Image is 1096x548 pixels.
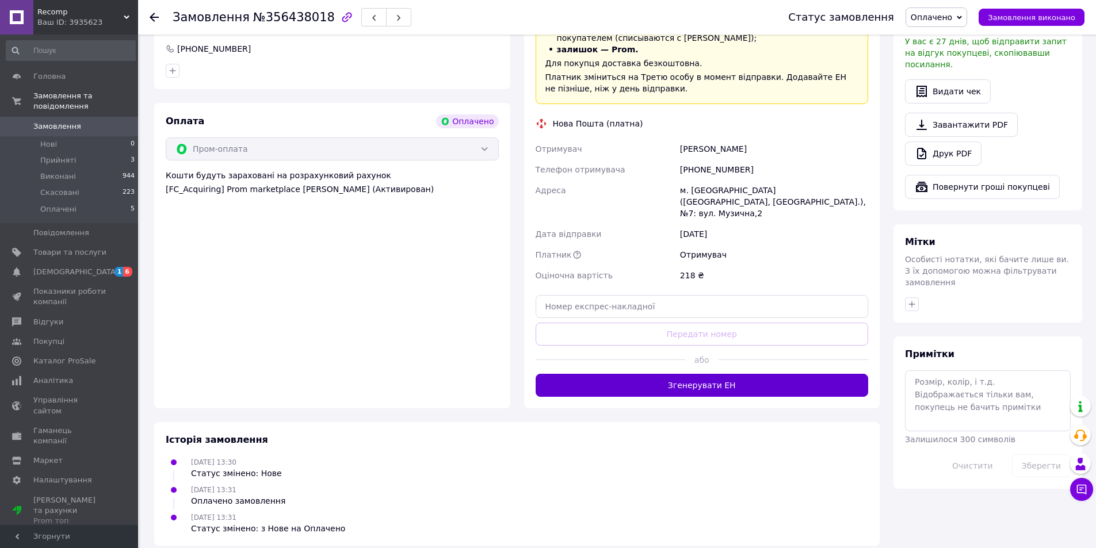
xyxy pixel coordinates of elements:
a: Завантажити PDF [905,113,1018,137]
span: Платник [536,250,572,259]
span: Відгуки [33,317,63,327]
span: Скасовані [40,187,79,198]
span: Аналітика [33,375,73,386]
span: Дата відправки [536,229,602,239]
span: [DATE] 13:30 [191,458,236,466]
div: Нова Пошта (платна) [550,118,646,129]
div: Статус змінено: з Нове на Оплачено [191,523,345,534]
span: Гаманець компанії [33,426,106,446]
span: Мітки [905,236,935,247]
a: Друк PDF [905,141,982,166]
span: Залишилося 300 символів [905,435,1015,444]
span: 223 [123,187,135,198]
span: Оціночна вартість [536,271,613,280]
span: 0 [131,139,135,150]
span: або [685,354,719,366]
div: Статус змінено: Нове [191,467,282,479]
span: У вас є 27 днів, щоб відправити запит на відгук покупцеві, скопіювавши посилання. [905,37,1067,69]
div: Повернутися назад [150,12,159,23]
span: Управління сайтом [33,395,106,416]
div: Статус замовлення [788,12,894,23]
span: [PERSON_NAME] та рахунки [33,495,106,527]
div: Для покупця доставка безкоштовна. [545,58,859,69]
span: 944 [123,171,135,182]
div: Кошти будуть зараховані на розрахунковий рахунок [166,170,499,195]
div: Отримувач [678,244,870,265]
span: [DATE] 13:31 [191,486,236,494]
button: Замовлення виконано [979,9,1084,26]
div: Prom топ [33,516,106,526]
span: [DATE] 13:31 [191,513,236,522]
button: Повернути гроші покупцеві [905,175,1060,199]
span: Налаштування [33,475,92,485]
span: Оплата [166,116,204,127]
div: 218 ₴ [678,265,870,286]
button: Видати чек [905,79,991,104]
span: залишок — Prom. [557,45,639,54]
span: Історія замовлення [166,434,268,445]
span: 3 [131,155,135,166]
span: 6 [123,267,132,277]
div: [DATE] [678,224,870,244]
span: Замовлення [173,10,250,24]
div: [PHONE_NUMBER] [678,159,870,180]
span: Recomp [37,7,124,17]
input: Номер експрес-накладної [536,295,869,318]
span: Примітки [905,348,954,359]
span: №356438018 [253,10,335,24]
span: Особисті нотатки, які бачите лише ви. З їх допомогою можна фільтрувати замовлення [905,255,1069,287]
span: Маркет [33,455,63,466]
span: Каталог ProSale [33,356,96,366]
span: 1 [114,267,124,277]
span: Оплачено [911,13,952,22]
span: Адреса [536,186,566,195]
div: Платник зміниться на Третю особу в момент відправки. Додавайте ЕН не пізніше, ніж у день відправки. [545,71,859,94]
span: 5 [131,204,135,214]
div: м. [GEOGRAPHIC_DATA] ([GEOGRAPHIC_DATA], [GEOGRAPHIC_DATA].), №7: вул. Музична,2 [678,180,870,224]
span: Повідомлення [33,228,89,238]
div: Ваш ID: 3935623 [37,17,138,28]
div: Оплачено замовлення [191,495,285,507]
span: Замовлення [33,121,81,132]
div: [FC_Acquiring] Prom marketplace [PERSON_NAME] (Активирован) [166,183,499,195]
input: Пошук [6,40,136,61]
span: Телефон отримувача [536,165,625,174]
button: Згенерувати ЕН [536,374,869,397]
span: Нові [40,139,57,150]
span: Отримувач [536,144,582,154]
span: [DEMOGRAPHIC_DATA] [33,267,119,277]
span: Оплачені [40,204,77,214]
div: [PHONE_NUMBER] [176,43,252,55]
span: Показники роботи компанії [33,286,106,307]
div: [PERSON_NAME] [678,139,870,159]
span: Замовлення та повідомлення [33,91,138,112]
span: Прийняті [40,155,76,166]
span: Покупці [33,336,64,347]
span: Виконані [40,171,76,182]
div: Оплачено [436,114,498,128]
span: Замовлення виконано [988,13,1075,22]
span: Товари та послуги [33,247,106,258]
span: Головна [33,71,66,82]
button: Чат з покупцем [1070,478,1093,501]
